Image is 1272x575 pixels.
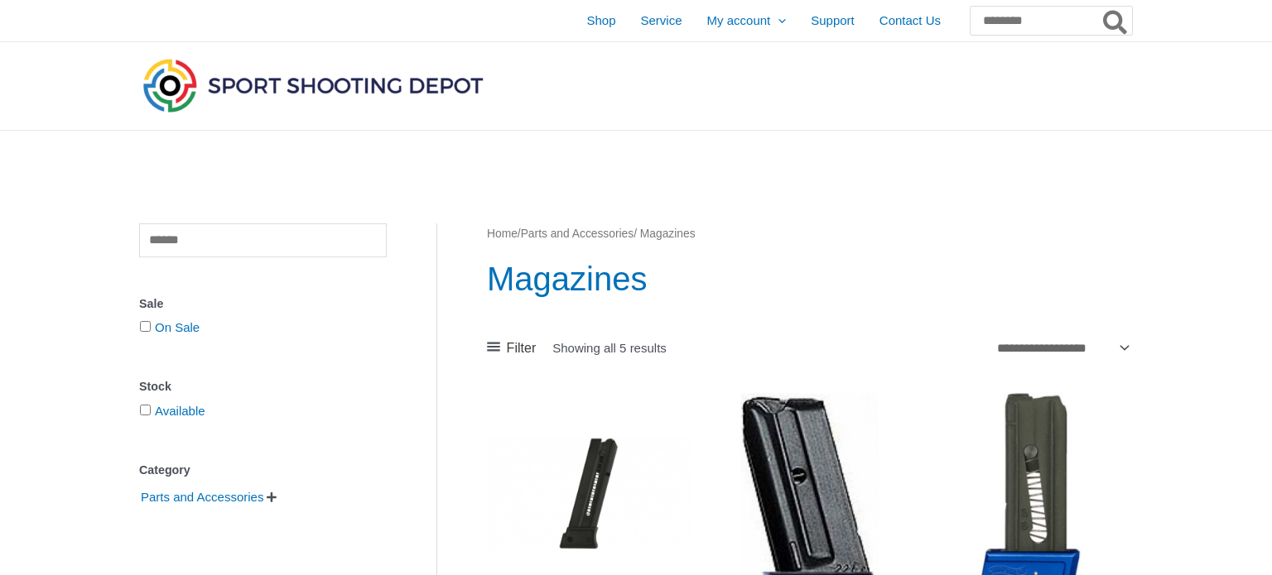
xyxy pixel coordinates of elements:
[139,489,265,503] a: Parts and Accessories
[140,321,151,332] input: On Sale
[487,228,518,240] a: Home
[139,483,265,511] span: Parts and Accessories
[140,405,151,415] input: Available
[507,336,537,361] span: Filter
[552,342,667,354] p: Showing all 5 results
[521,228,634,240] a: Parts and Accessories
[1100,7,1132,35] button: Search
[139,458,387,482] div: Category
[267,491,277,503] span: 
[139,375,387,399] div: Stock
[990,335,1132,360] select: Shop order
[155,320,200,334] a: On Sale
[487,223,1132,245] nav: Breadcrumb
[155,404,205,418] a: Available
[139,292,387,316] div: Sale
[487,256,1132,302] h1: Magazines
[487,336,536,361] a: Filter
[139,55,487,116] img: Sport Shooting Depot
